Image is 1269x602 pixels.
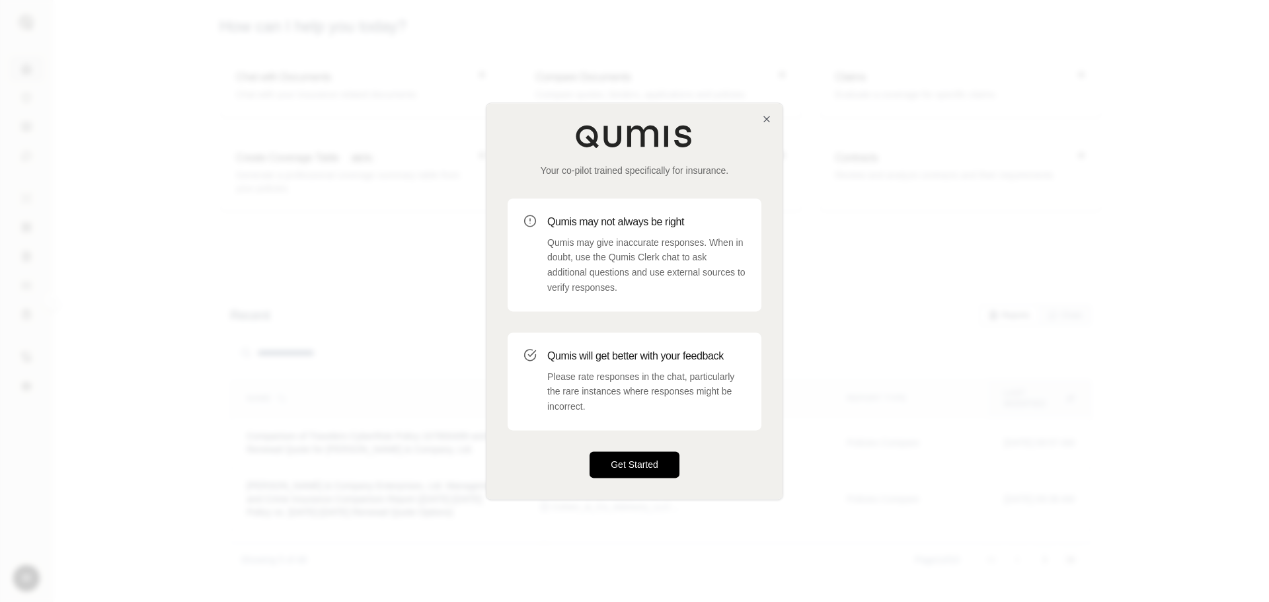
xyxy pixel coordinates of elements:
[547,235,746,295] p: Qumis may give inaccurate responses. When in doubt, use the Qumis Clerk chat to ask additional qu...
[590,451,679,478] button: Get Started
[575,124,694,148] img: Qumis Logo
[547,369,746,414] p: Please rate responses in the chat, particularly the rare instances where responses might be incor...
[508,164,761,177] p: Your co-pilot trained specifically for insurance.
[547,348,746,364] h3: Qumis will get better with your feedback
[547,214,746,230] h3: Qumis may not always be right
